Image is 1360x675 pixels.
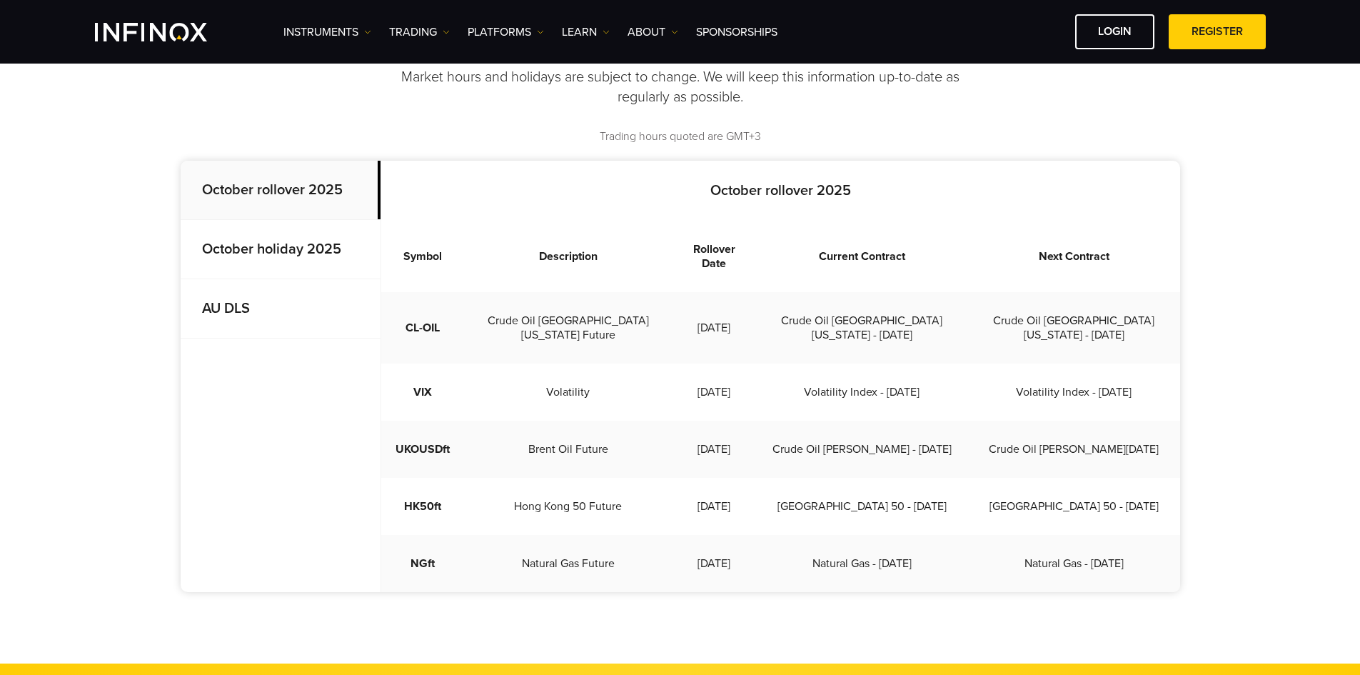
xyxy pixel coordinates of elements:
td: UKOUSDft [381,421,464,478]
td: [GEOGRAPHIC_DATA] 50 - [DATE] [968,478,1180,535]
td: Brent Oil Future [464,421,673,478]
td: NGft [381,535,464,592]
th: Next Contract [968,221,1180,292]
a: INFINOX Logo [95,23,241,41]
td: [DATE] [673,364,756,421]
strong: October holiday 2025 [202,241,341,258]
a: Instruments [283,24,371,41]
p: Trading hours quoted are GMT+3 [181,129,1180,145]
a: SPONSORSHIPS [696,24,777,41]
td: Crude Oil [PERSON_NAME][DATE] [968,421,1180,478]
td: VIX [381,364,464,421]
a: Learn [562,24,610,41]
td: Natural Gas - [DATE] [756,535,968,592]
td: [DATE] [673,421,756,478]
p: Market hours and holidays are subject to change. We will keep this information up-to-date as regu... [398,67,962,107]
td: CL-OIL [381,292,464,364]
td: Volatility Index - [DATE] [756,364,968,421]
td: Natural Gas Future [464,535,673,592]
td: Crude Oil [GEOGRAPHIC_DATA][US_STATE] - [DATE] [968,292,1180,364]
td: Volatility [464,364,673,421]
th: Rollover Date [673,221,756,292]
td: Volatility Index - [DATE] [968,364,1180,421]
td: HK50ft [381,478,464,535]
td: Crude Oil [GEOGRAPHIC_DATA][US_STATE] Future [464,292,673,364]
td: Crude Oil [PERSON_NAME] - [DATE] [756,421,968,478]
td: [GEOGRAPHIC_DATA] 50 - [DATE] [756,478,968,535]
a: ABOUT [628,24,678,41]
th: Symbol [381,221,464,292]
a: TRADING [389,24,450,41]
td: [DATE] [673,535,756,592]
th: Current Contract [756,221,968,292]
a: PLATFORMS [468,24,544,41]
th: Description [464,221,673,292]
strong: Market hours [605,36,755,66]
a: LOGIN [1075,14,1154,49]
td: Crude Oil [GEOGRAPHIC_DATA][US_STATE] - [DATE] [756,292,968,364]
td: Natural Gas - [DATE] [968,535,1180,592]
td: [DATE] [673,292,756,364]
strong: October rollover 2025 [710,182,851,199]
strong: AU DLS [202,300,250,317]
td: [DATE] [673,478,756,535]
strong: October rollover 2025 [202,181,343,199]
td: Hong Kong 50 Future [464,478,673,535]
a: REGISTER [1169,14,1266,49]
